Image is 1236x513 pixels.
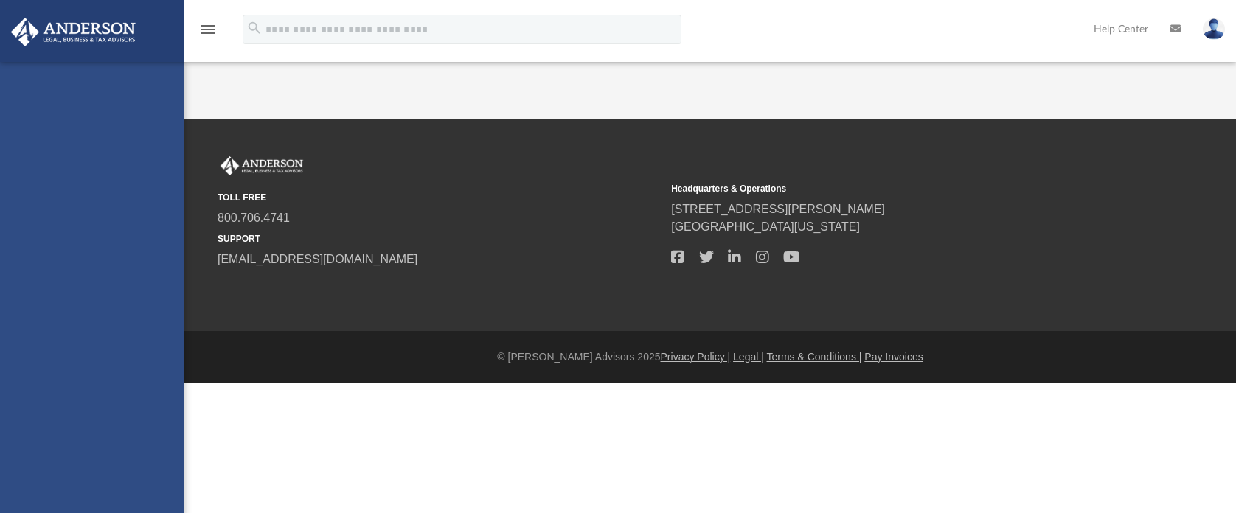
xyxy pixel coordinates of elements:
i: menu [199,21,217,38]
div: © [PERSON_NAME] Advisors 2025 [184,349,1236,365]
img: User Pic [1203,18,1225,40]
a: [STREET_ADDRESS][PERSON_NAME] [671,203,885,215]
a: Privacy Policy | [661,351,731,363]
a: 800.706.4741 [218,212,290,224]
a: Legal | [733,351,764,363]
a: Terms & Conditions | [767,351,862,363]
small: TOLL FREE [218,191,661,204]
a: [GEOGRAPHIC_DATA][US_STATE] [671,220,860,233]
i: search [246,20,263,36]
img: Anderson Advisors Platinum Portal [7,18,140,46]
small: Headquarters & Operations [671,182,1114,195]
a: Pay Invoices [864,351,923,363]
img: Anderson Advisors Platinum Portal [218,156,306,175]
a: [EMAIL_ADDRESS][DOMAIN_NAME] [218,253,417,265]
small: SUPPORT [218,232,661,245]
a: menu [199,28,217,38]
